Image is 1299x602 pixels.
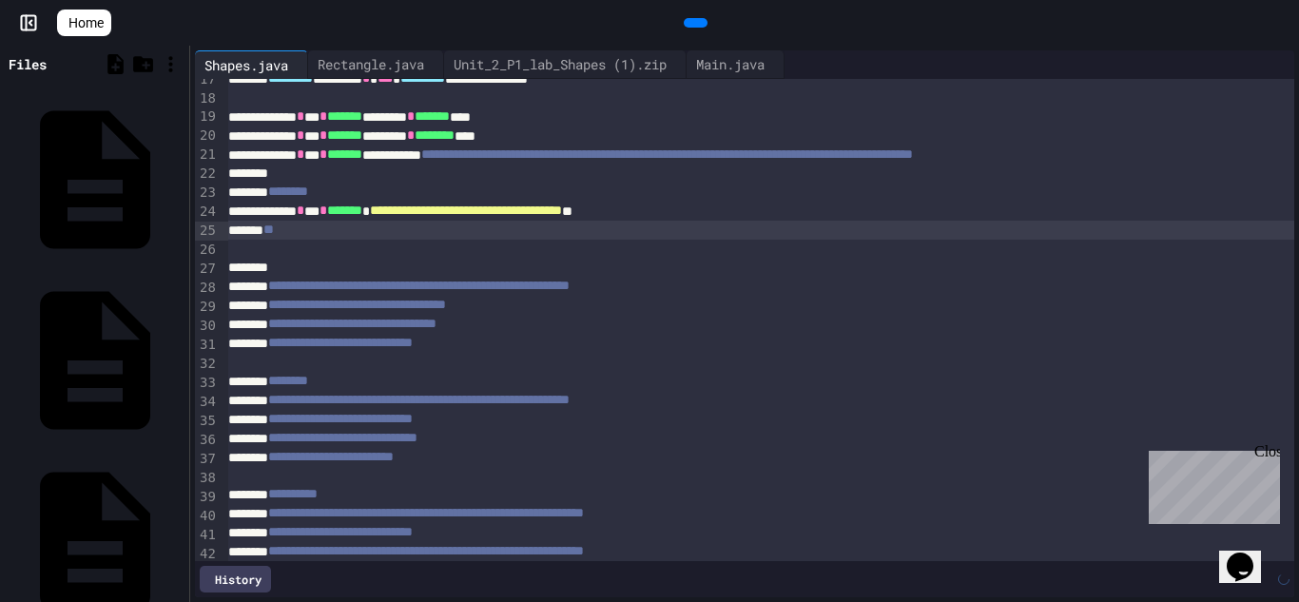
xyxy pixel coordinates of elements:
[195,545,219,564] div: 42
[195,50,308,79] div: Shapes.java
[687,50,785,79] div: Main.java
[1219,526,1280,583] iframe: chat widget
[195,336,219,355] div: 31
[308,50,444,79] div: Rectangle.java
[195,241,219,260] div: 26
[195,374,219,393] div: 33
[195,260,219,279] div: 27
[57,10,111,36] a: Home
[9,54,47,74] div: Files
[195,203,219,222] div: 24
[195,146,219,165] div: 21
[195,526,219,545] div: 41
[195,431,219,450] div: 36
[195,55,298,75] div: Shapes.java
[200,566,271,592] div: History
[444,50,687,79] div: Unit_2_P1_lab_Shapes (1).zip
[8,8,131,121] div: Chat with us now!Close
[444,54,676,74] div: Unit_2_P1_lab_Shapes (1).zip
[195,412,219,431] div: 35
[68,13,104,32] span: Home
[195,450,219,469] div: 37
[195,488,219,507] div: 39
[195,184,219,203] div: 23
[195,107,219,126] div: 19
[195,355,219,374] div: 32
[687,54,774,74] div: Main.java
[195,317,219,336] div: 30
[195,279,219,298] div: 28
[195,70,219,89] div: 17
[195,507,219,526] div: 40
[195,222,219,241] div: 25
[195,165,219,184] div: 22
[308,54,434,74] div: Rectangle.java
[1141,443,1280,524] iframe: chat widget
[195,126,219,146] div: 20
[195,393,219,412] div: 34
[195,298,219,317] div: 29
[195,89,219,108] div: 18
[195,469,219,488] div: 38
